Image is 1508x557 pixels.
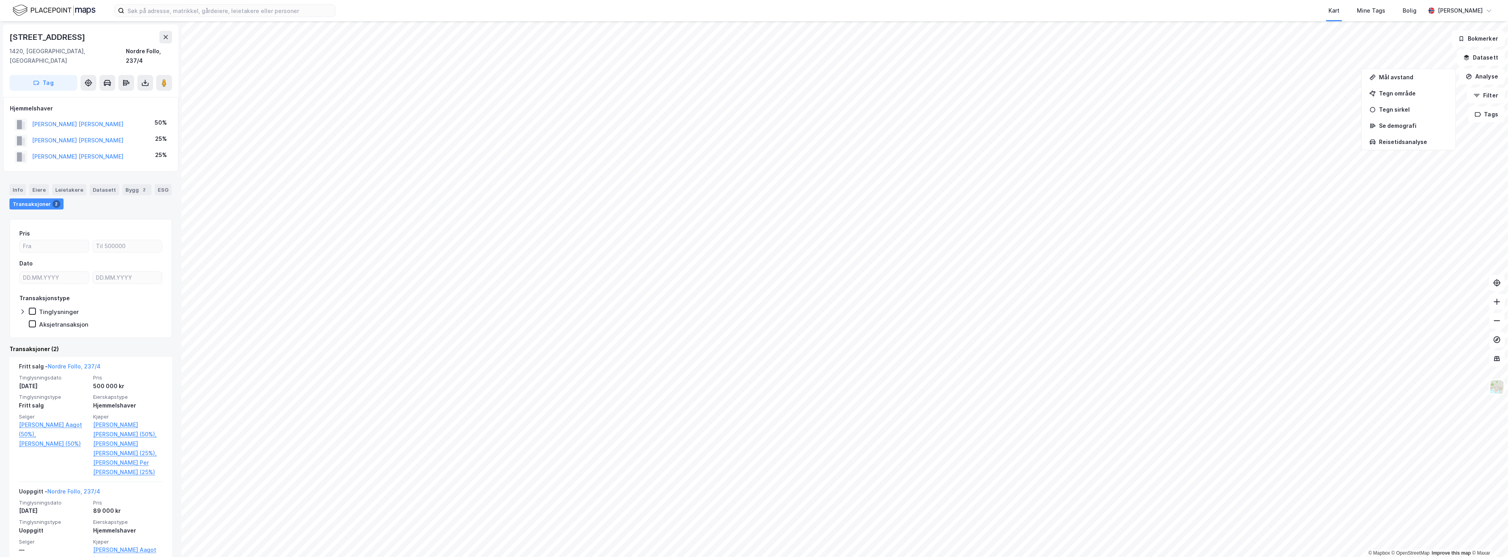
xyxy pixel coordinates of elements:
div: Aksjetransaksjon [39,321,88,328]
button: Tags [1468,107,1505,122]
div: 2 [140,186,148,194]
div: Se demografi [1379,122,1448,129]
button: Datasett [1457,50,1505,65]
div: Fritt salg [19,401,88,410]
a: [PERSON_NAME] [PERSON_NAME] (25%), [93,439,163,458]
span: Kjøper [93,413,163,420]
span: Pris [93,499,163,506]
a: [PERSON_NAME] Per [PERSON_NAME] (25%) [93,458,163,477]
div: Hjemmelshaver [93,401,163,410]
div: Uoppgitt - [19,487,100,499]
div: [DATE] [19,506,88,516]
div: ESG [155,184,172,195]
span: Tinglysningstype [19,394,88,400]
a: Nordre Follo, 237/4 [47,488,100,495]
div: Datasett [90,184,119,195]
div: 25% [155,134,167,144]
div: Transaksjonstype [19,293,70,303]
span: Selger [19,538,88,545]
button: Bokmerker [1452,31,1505,47]
input: Søk på adresse, matrikkel, gårdeiere, leietakere eller personer [124,5,335,17]
div: Tegn sirkel [1379,106,1448,113]
div: [STREET_ADDRESS] [9,31,87,43]
input: Fra [20,240,89,252]
div: 500 000 kr [93,381,163,391]
div: Transaksjoner (2) [9,344,172,354]
div: Tegn område [1379,90,1448,97]
div: [DATE] [19,381,88,391]
div: Mine Tags [1357,6,1385,15]
div: 25% [155,150,167,160]
div: Bolig [1403,6,1416,15]
img: logo.f888ab2527a4732fd821a326f86c7f29.svg [13,4,95,17]
a: Nordre Follo, 237/4 [48,363,101,370]
div: Leietakere [52,184,86,195]
div: 89 000 kr [93,506,163,516]
button: Filter [1467,88,1505,103]
div: Nordre Follo, 237/4 [126,47,172,65]
a: [PERSON_NAME] (50%) [19,439,88,449]
span: Eierskapstype [93,519,163,525]
input: Til 500000 [93,240,162,252]
input: DD.MM.YYYY [20,272,89,284]
div: Uoppgitt [19,526,88,535]
div: 1420, [GEOGRAPHIC_DATA], [GEOGRAPHIC_DATA] [9,47,126,65]
span: Pris [93,374,163,381]
div: 50% [155,118,167,127]
span: Tinglysningsdato [19,374,88,381]
a: Improve this map [1432,550,1471,556]
div: [PERSON_NAME] [1438,6,1483,15]
span: Eierskapstype [93,394,163,400]
div: Reisetidsanalyse [1379,138,1448,145]
div: Eiere [29,184,49,195]
span: Selger [19,413,88,420]
div: Transaksjoner [9,198,64,209]
a: Mapbox [1368,550,1390,556]
a: OpenStreetMap [1392,550,1430,556]
img: Z [1489,379,1504,394]
div: Kart [1328,6,1340,15]
div: — [19,545,88,555]
button: Analyse [1459,69,1505,84]
div: Kontrollprogram for chat [1469,519,1508,557]
span: Tinglysningstype [19,519,88,525]
a: [PERSON_NAME] [PERSON_NAME] (50%), [93,420,163,439]
button: Tag [9,75,77,91]
div: Fritt salg - [19,362,101,374]
span: Kjøper [93,538,163,545]
input: DD.MM.YYYY [93,272,162,284]
div: Hjemmelshaver [10,104,172,113]
div: Bygg [122,184,152,195]
span: Tinglysningsdato [19,499,88,506]
div: 2 [52,200,60,208]
div: Dato [19,259,33,268]
a: [PERSON_NAME] Aagot (50%), [19,420,88,439]
div: Hjemmelshaver [93,526,163,535]
iframe: Chat Widget [1469,519,1508,557]
div: Mål avstand [1379,74,1448,80]
div: Tinglysninger [39,308,79,316]
div: Info [9,184,26,195]
div: Pris [19,229,30,238]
